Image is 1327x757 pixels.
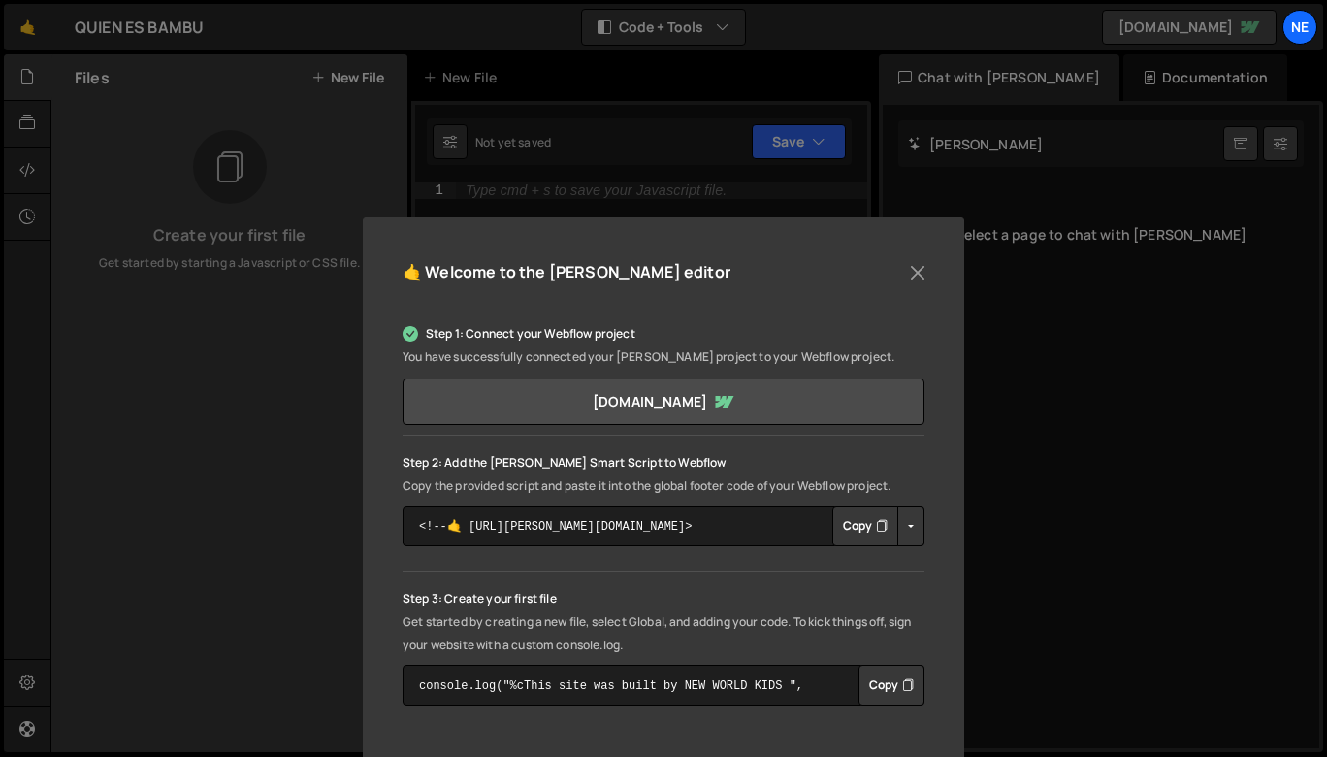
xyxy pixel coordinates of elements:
a: NE [1282,10,1317,45]
p: Step 2: Add the [PERSON_NAME] Smart Script to Webflow [403,451,924,475]
h5: 🤙 Welcome to the [PERSON_NAME] editor [403,257,730,287]
p: Step 1: Connect your Webflow project [403,322,924,346]
p: Get started by creating a new file, select Global, and adding your code. To kick things off, sign... [403,610,924,657]
button: Copy [858,665,924,706]
a: [DOMAIN_NAME] [403,378,924,425]
textarea: console.log("%cThis site was built by NEW WORLD KIDS ", "background:blue;color:#fff;padding: 8px;"); [403,665,924,706]
div: Button group with nested dropdown [832,506,924,546]
textarea: <!--🤙 [URL][PERSON_NAME][DOMAIN_NAME]> <script>document.addEventListener("DOMContentLoaded", func... [403,506,924,546]
p: Step 3: Create your first file [403,587,924,610]
p: Copy the provided script and paste it into the global footer code of your Webflow project. [403,475,924,498]
div: Button group with nested dropdown [858,665,924,706]
button: Close [903,258,932,287]
p: You have successfully connected your [PERSON_NAME] project to your Webflow project. [403,346,924,369]
button: Copy [832,506,898,546]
